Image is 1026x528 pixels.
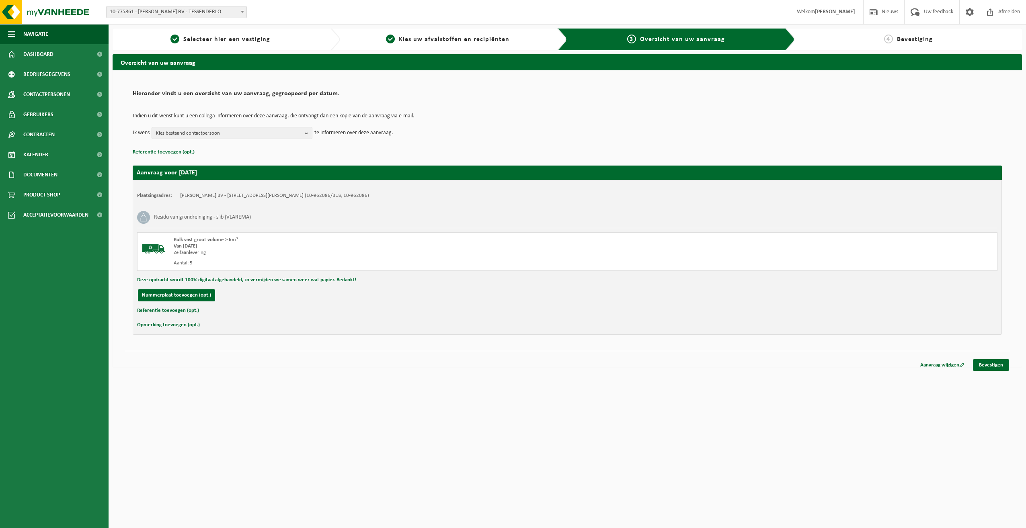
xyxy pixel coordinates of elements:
[344,35,552,44] a: 2Kies uw afvalstoffen en recipiënten
[106,6,247,18] span: 10-775861 - YVES MAES BV - TESSENDERLO
[142,237,166,261] img: BL-SO-LV.png
[138,289,215,301] button: Nummerplaat toevoegen (opt.)
[133,127,150,139] p: Ik wens
[137,320,200,330] button: Opmerking toevoegen (opt.)
[884,35,893,43] span: 4
[154,211,251,224] h3: Residu van grondreiniging - slib (VLAREMA)
[23,185,60,205] span: Product Shop
[170,35,179,43] span: 1
[897,36,933,43] span: Bevestiging
[117,35,324,44] a: 1Selecteer hier een vestiging
[174,244,197,249] strong: Van [DATE]
[174,250,599,256] div: Zelfaanlevering
[815,9,855,15] strong: [PERSON_NAME]
[107,6,246,18] span: 10-775861 - YVES MAES BV - TESSENDERLO
[973,359,1009,371] a: Bevestigen
[23,125,55,145] span: Contracten
[386,35,395,43] span: 2
[399,36,509,43] span: Kies uw afvalstoffen en recipiënten
[137,170,197,176] strong: Aanvraag voor [DATE]
[133,113,1002,119] p: Indien u dit wenst kunt u een collega informeren over deze aanvraag, die ontvangt dan een kopie v...
[627,35,636,43] span: 3
[23,165,57,185] span: Documenten
[23,24,48,44] span: Navigatie
[180,192,369,199] td: [PERSON_NAME] BV - [STREET_ADDRESS][PERSON_NAME] (10-962086/BUS, 10-962086)
[314,127,393,139] p: te informeren over deze aanvraag.
[137,193,172,198] strong: Plaatsingsadres:
[23,145,48,165] span: Kalender
[640,36,725,43] span: Overzicht van uw aanvraag
[137,275,356,285] button: Deze opdracht wordt 100% digitaal afgehandeld, zo vermijden we samen weer wat papier. Bedankt!
[174,260,599,266] div: Aantal: 5
[23,104,53,125] span: Gebruikers
[23,44,53,64] span: Dashboard
[23,205,88,225] span: Acceptatievoorwaarden
[113,54,1022,70] h2: Overzicht van uw aanvraag
[183,36,270,43] span: Selecteer hier een vestiging
[174,237,238,242] span: Bulk vast groot volume > 6m³
[23,64,70,84] span: Bedrijfsgegevens
[156,127,302,139] span: Kies bestaand contactpersoon
[137,305,199,316] button: Referentie toevoegen (opt.)
[23,84,70,104] span: Contactpersonen
[133,90,1002,101] h2: Hieronder vindt u een overzicht van uw aanvraag, gegroepeerd per datum.
[914,359,971,371] a: Aanvraag wijzigen
[133,147,195,158] button: Referentie toevoegen (opt.)
[152,127,312,139] button: Kies bestaand contactpersoon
